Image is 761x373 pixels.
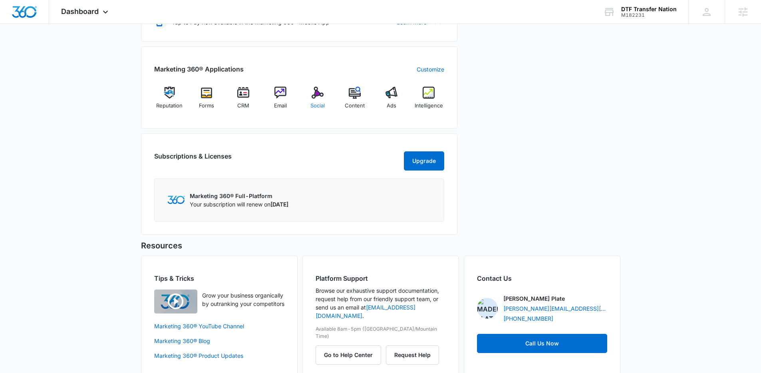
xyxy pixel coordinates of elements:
span: Reputation [156,102,183,110]
span: Forms [199,102,214,110]
div: account name [621,6,677,12]
button: Request Help [386,345,439,365]
a: Social [302,87,333,115]
img: Marketing 360 Logo [167,196,185,204]
p: Marketing 360® Full-Platform [190,192,288,200]
h2: Subscriptions & Licenses [154,151,232,167]
a: [PERSON_NAME][EMAIL_ADDRESS][DOMAIN_NAME] [503,304,607,313]
span: Dashboard [61,7,99,16]
h2: Tips & Tricks [154,274,284,283]
button: Upgrade [404,151,444,171]
a: Content [339,87,370,115]
a: Request Help [386,351,439,358]
h5: Resources [141,240,620,252]
a: Intelligence [413,87,444,115]
img: Quick Overview Video [154,290,197,313]
a: Call Us Now [477,334,607,353]
span: Intelligence [415,102,443,110]
span: Content [345,102,365,110]
p: Grow your business organically by outranking your competitors [202,291,284,308]
a: CRM [228,87,259,115]
a: Ads [376,87,407,115]
a: [EMAIL_ADDRESS][DOMAIN_NAME] [316,304,415,319]
a: Go to Help Center [316,351,386,358]
a: Forms [191,87,222,115]
p: [PERSON_NAME] Plate [503,294,565,303]
span: [DATE] [270,201,288,208]
h2: Marketing 360® Applications [154,64,244,74]
a: Customize [417,65,444,73]
button: Go to Help Center [316,345,381,365]
span: Social [310,102,325,110]
div: account id [621,12,677,18]
p: Your subscription will renew on [190,200,288,208]
a: Marketing 360® Product Updates [154,351,284,360]
span: CRM [237,102,249,110]
span: Ads [387,102,396,110]
p: Available 8am-5pm ([GEOGRAPHIC_DATA]/Mountain Time) [316,325,446,340]
span: Email [274,102,287,110]
a: Reputation [154,87,185,115]
a: [PHONE_NUMBER] [503,314,553,323]
a: Marketing 360® YouTube Channel [154,322,284,330]
h2: Contact Us [477,274,607,283]
a: Email [265,87,296,115]
img: Madeline Plate [477,298,498,319]
a: Marketing 360® Blog [154,337,284,345]
h2: Platform Support [316,274,446,283]
p: Browse our exhaustive support documentation, request help from our friendly support team, or send... [316,286,446,320]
